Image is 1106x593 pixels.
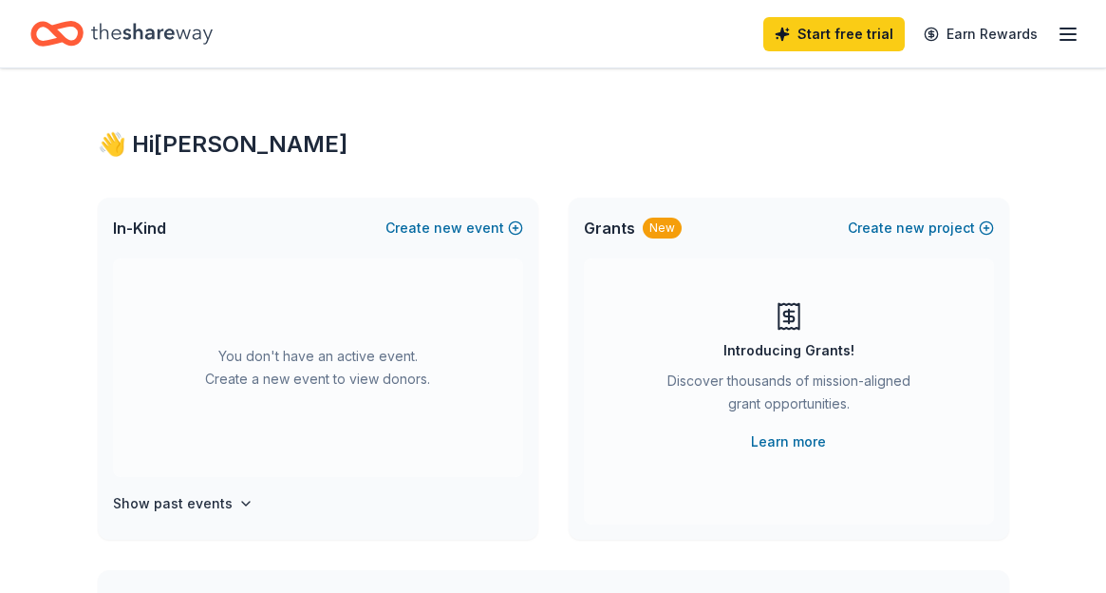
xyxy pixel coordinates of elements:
a: Earn Rewards [912,17,1049,51]
span: Grants [584,217,635,239]
a: Learn more [751,430,826,453]
a: Start free trial [763,17,905,51]
span: In-Kind [113,217,166,239]
div: Discover thousands of mission-aligned grant opportunities. [660,370,918,423]
button: Show past events [113,492,253,515]
h4: Show past events [113,492,233,515]
div: Introducing Grants! [723,339,854,362]
span: new [434,217,462,239]
button: Createnewproject [848,217,994,239]
a: Home [30,11,213,56]
div: You don't have an active event. Create a new event to view donors. [113,258,523,477]
button: Createnewevent [385,217,523,239]
span: new [896,217,925,239]
div: New [643,218,682,239]
div: 👋 Hi [PERSON_NAME] [98,129,1009,160]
